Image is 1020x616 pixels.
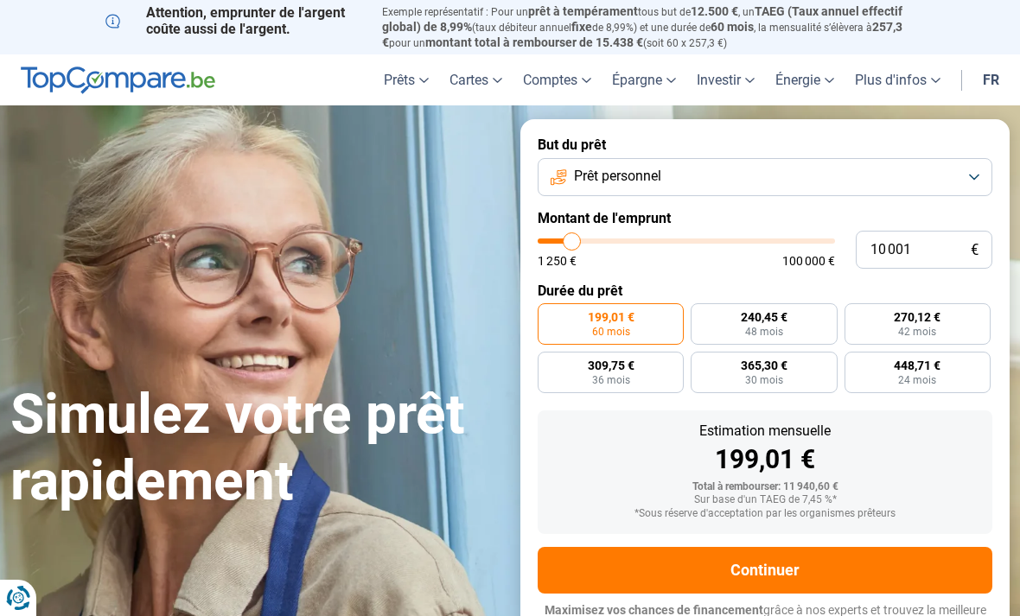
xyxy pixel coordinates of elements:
a: Plus d'infos [845,54,951,105]
span: 12.500 € [691,4,738,18]
span: montant total à rembourser de 15.438 € [425,35,643,49]
span: 60 mois [711,20,754,34]
span: prêt à tempérament [528,4,638,18]
span: 30 mois [745,375,783,385]
a: Énergie [765,54,845,105]
p: Attention, emprunter de l'argent coûte aussi de l'argent. [105,4,361,37]
span: 42 mois [898,327,936,337]
div: Estimation mensuelle [551,424,979,438]
button: Prêt personnel [538,158,992,196]
span: 240,45 € [741,311,787,323]
span: Prêt personnel [574,167,661,186]
div: *Sous réserve d'acceptation par les organismes prêteurs [551,508,979,520]
div: Total à rembourser: 11 940,60 € [551,481,979,493]
label: But du prêt [538,137,992,153]
span: TAEG (Taux annuel effectif global) de 8,99% [382,4,902,34]
a: fr [972,54,1010,105]
span: 100 000 € [782,255,835,267]
h1: Simulez votre prêt rapidement [10,382,500,515]
span: 270,12 € [894,311,940,323]
span: 365,30 € [741,359,787,372]
a: Prêts [373,54,439,105]
label: Montant de l'emprunt [538,210,992,226]
span: 257,3 € [382,20,902,49]
span: € [971,243,979,257]
a: Investir [686,54,765,105]
span: 199,01 € [588,311,634,323]
div: 199,01 € [551,447,979,473]
p: Exemple représentatif : Pour un tous but de , un (taux débiteur annuel de 8,99%) et une durée de ... [382,4,915,50]
span: fixe [571,20,592,34]
span: 36 mois [592,375,630,385]
span: 24 mois [898,375,936,385]
button: Continuer [538,547,992,594]
a: Épargne [602,54,686,105]
a: Comptes [513,54,602,105]
a: Cartes [439,54,513,105]
div: Sur base d'un TAEG de 7,45 %* [551,494,979,506]
label: Durée du prêt [538,283,992,299]
span: 48 mois [745,327,783,337]
img: TopCompare [21,67,215,94]
span: 60 mois [592,327,630,337]
span: 309,75 € [588,359,634,372]
span: 448,71 € [894,359,940,372]
span: 1 250 € [538,255,577,267]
